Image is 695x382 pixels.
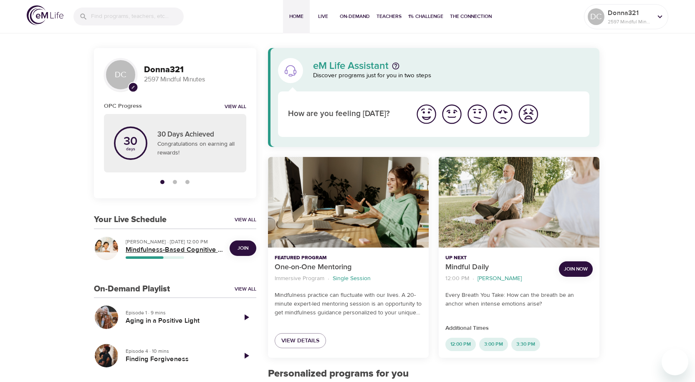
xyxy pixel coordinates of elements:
nav: breadcrumb [445,273,552,284]
button: One-on-One Mentoring [268,157,429,248]
p: days [124,147,137,151]
p: Single Session [333,274,371,283]
a: Play Episode [236,346,256,366]
nav: breadcrumb [275,273,422,284]
span: Teachers [377,12,402,21]
div: DC [588,8,604,25]
input: Find programs, teachers, etc... [91,8,184,25]
img: logo [27,5,63,25]
span: The Connection [450,12,492,21]
img: good [440,103,463,126]
span: 3:00 PM [479,341,508,348]
iframe: Button to launch messaging window [662,349,688,375]
p: How are you feeling [DATE]? [288,108,404,120]
h3: On-Demand Playlist [94,284,170,294]
img: worst [517,103,540,126]
div: 3:00 PM [479,338,508,351]
p: 30 Days Achieved [157,129,236,140]
p: 30 [124,136,137,147]
li: · [328,273,329,284]
button: Join [230,240,256,256]
p: Every Breath You Take: How can the breath be an anchor when intense emotions arise? [445,291,593,309]
span: 1% Challenge [408,12,443,21]
h5: Mindfulness-Based Cognitive Training (MBCT) [126,245,223,254]
button: Aging in a Positive Light [94,305,119,330]
p: Discover programs just for you in two steps [313,71,590,81]
a: View All [235,286,256,293]
p: Additional Times [445,324,593,333]
li: · [473,273,474,284]
h2: Personalized programs for you [268,368,600,380]
div: 3:30 PM [511,338,540,351]
span: Home [286,12,306,21]
p: [PERSON_NAME] [478,274,522,283]
button: I'm feeling ok [465,101,490,127]
button: Mindful Daily [439,157,599,248]
p: [PERSON_NAME] · [DATE] 12:00 PM [126,238,223,245]
button: Finding Forgiveness [94,343,119,368]
div: DC [104,58,137,91]
p: One-on-One Mentoring [275,262,422,273]
p: 2597 Mindful Minutes [144,75,246,84]
div: 12:00 PM [445,338,476,351]
span: Live [313,12,333,21]
p: Featured Program [275,254,422,262]
p: Donna321 [608,8,652,18]
a: View Details [275,333,326,349]
h5: Aging in a Positive Light [126,316,230,325]
img: eM Life Assistant [284,64,297,77]
span: 3:30 PM [511,341,540,348]
button: I'm feeling bad [490,101,516,127]
span: 12:00 PM [445,341,476,348]
p: Congratulations on earning all rewards! [157,140,236,157]
a: View All [235,216,256,223]
p: Mindful Daily [445,262,552,273]
span: Join [238,244,248,253]
p: eM Life Assistant [313,61,389,71]
span: View Details [281,336,319,346]
p: Up Next [445,254,552,262]
img: great [415,103,438,126]
p: Immersive Program [275,274,324,283]
p: Mindfulness practice can fluctuate with our lives. A 20-minute expert-led mentoring session is an... [275,291,422,317]
h3: Your Live Schedule [94,215,167,225]
h3: Donna321 [144,65,246,75]
p: 12:00 PM [445,274,469,283]
button: I'm feeling worst [516,101,541,127]
h5: Finding Forgiveness [126,355,230,364]
button: I'm feeling great [414,101,439,127]
p: Episode 1 · 9 mins [126,309,230,316]
h6: OPC Progress [104,101,142,111]
p: Episode 4 · 10 mins [126,347,230,355]
a: View all notifications [225,104,246,111]
button: Join Now [559,261,593,277]
img: bad [491,103,514,126]
p: 2597 Mindful Minutes [608,18,652,25]
button: I'm feeling good [439,101,465,127]
img: ok [466,103,489,126]
span: Join Now [564,265,588,273]
a: Play Episode [236,307,256,327]
span: On-Demand [340,12,370,21]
